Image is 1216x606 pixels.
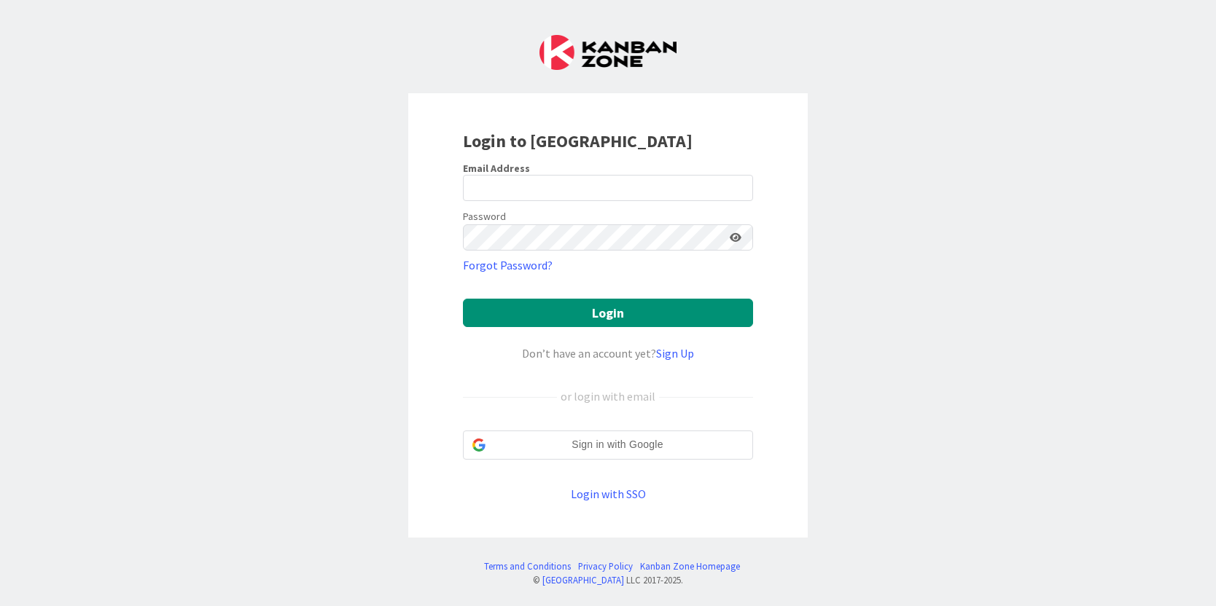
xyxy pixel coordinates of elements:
[656,346,694,361] a: Sign Up
[557,387,659,405] div: or login with email
[491,437,744,452] span: Sign in with Google
[539,35,677,70] img: Kanban Zone
[640,559,740,573] a: Kanban Zone Homepage
[463,430,753,460] div: Sign in with Google
[463,299,753,327] button: Login
[463,256,553,274] a: Forgot Password?
[578,559,633,573] a: Privacy Policy
[463,345,753,362] div: Don’t have an account yet?
[571,487,646,501] a: Login with SSO
[542,574,624,586] a: [GEOGRAPHIC_DATA]
[463,162,530,175] label: Email Address
[477,573,740,587] div: © LLC 2017- 2025 .
[484,559,571,573] a: Terms and Conditions
[463,209,506,224] label: Password
[463,130,693,152] b: Login to [GEOGRAPHIC_DATA]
